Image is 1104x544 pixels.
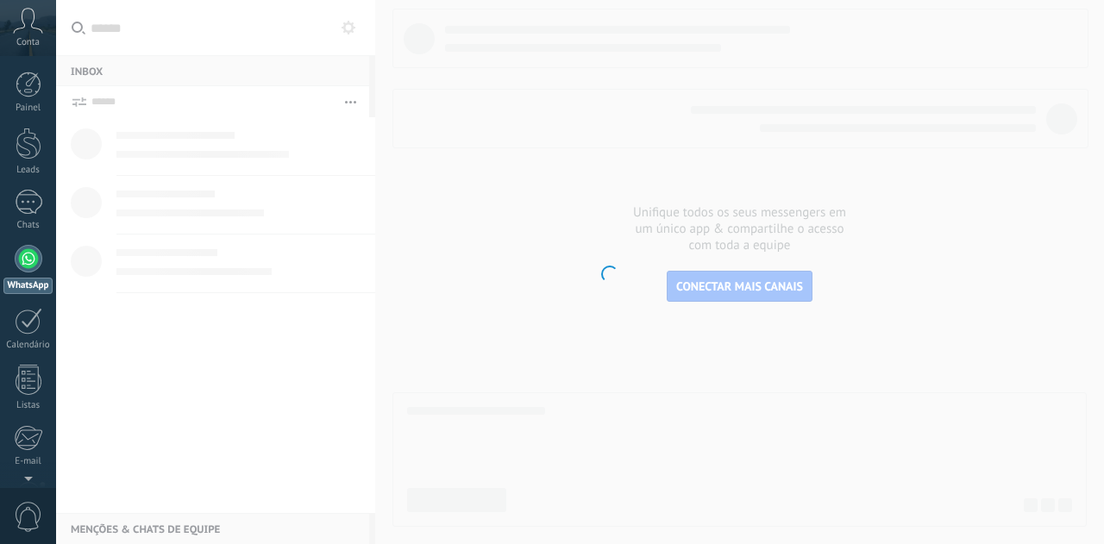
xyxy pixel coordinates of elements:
div: WhatsApp [3,278,53,294]
div: Calendário [3,340,53,351]
span: Conta [16,37,40,48]
div: Painel [3,103,53,114]
div: E-mail [3,456,53,467]
div: Leads [3,165,53,176]
div: Chats [3,220,53,231]
div: Listas [3,400,53,411]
